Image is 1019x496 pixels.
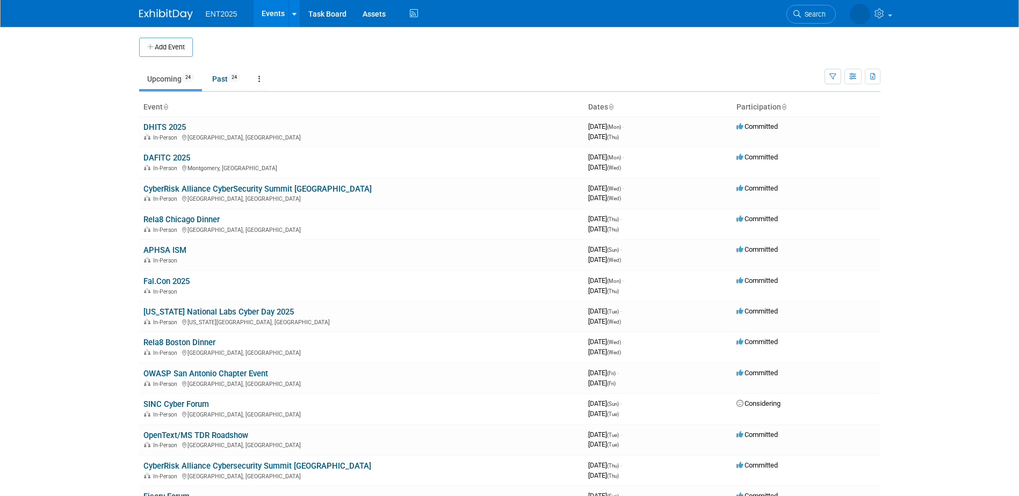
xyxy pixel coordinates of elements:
img: In-Person Event [144,473,150,478]
a: Fal.Con 2025 [143,276,190,286]
a: SINC Cyber Forum [143,399,209,409]
span: - [620,399,622,407]
span: Committed [736,431,778,439]
span: Committed [736,122,778,130]
span: [DATE] [588,348,621,356]
th: Dates [584,98,732,116]
a: CyberRisk Alliance Cybersecurity Summit [GEOGRAPHIC_DATA] [143,461,371,471]
a: Search [786,5,836,24]
span: (Fri) [607,381,616,386]
span: [DATE] [588,379,616,387]
span: [DATE] [588,215,622,223]
span: [DATE] [588,369,619,377]
span: Committed [736,369,778,377]
span: Considering [736,399,780,407]
a: DAFITC 2025 [143,153,190,163]
span: [DATE] [588,307,622,315]
span: In-Person [153,257,180,264]
th: Participation [732,98,880,116]
span: [DATE] [588,256,621,264]
span: In-Person [153,227,180,234]
span: [DATE] [588,153,624,161]
span: Committed [736,245,778,253]
span: [DATE] [588,225,619,233]
img: In-Person Event [144,381,150,386]
a: Upcoming24 [139,69,202,89]
span: Committed [736,184,778,192]
img: In-Person Event [144,319,150,324]
span: In-Person [153,411,180,418]
img: In-Person Event [144,349,150,355]
img: In-Person Event [144,195,150,201]
a: Sort by Participation Type [781,103,786,111]
span: (Thu) [607,134,619,140]
span: (Wed) [607,339,621,345]
span: (Wed) [607,349,621,355]
img: In-Person Event [144,411,150,417]
a: Past24 [204,69,248,89]
span: (Wed) [607,165,621,171]
span: (Thu) [607,216,619,222]
div: [GEOGRAPHIC_DATA], [GEOGRAPHIC_DATA] [143,133,580,141]
div: [GEOGRAPHIC_DATA], [GEOGRAPHIC_DATA] [143,410,580,418]
span: (Thu) [607,473,619,479]
button: Add Event [139,38,193,57]
span: In-Person [153,381,180,388]
img: In-Person Event [144,165,150,170]
a: OWASP San Antonio Chapter Event [143,369,268,378]
span: [DATE] [588,471,619,479]
span: - [617,369,619,377]
span: - [623,184,624,192]
span: [DATE] [588,399,622,407]
span: [DATE] [588,194,621,202]
span: In-Person [153,288,180,295]
span: (Sun) [607,247,619,253]
span: 24 [182,74,194,82]
div: Montgomery, [GEOGRAPHIC_DATA] [143,163,580,172]
span: [DATE] [588,122,624,130]
span: (Fri) [607,370,616,376]
span: In-Person [153,165,180,172]
a: DHITS 2025 [143,122,186,132]
span: ENT2025 [206,10,237,18]
a: APHSA ISM [143,245,186,255]
span: In-Person [153,349,180,356]
span: (Mon) [607,124,621,130]
span: Search [801,10,826,18]
span: [DATE] [588,338,624,346]
span: (Tue) [607,309,619,315]
span: (Tue) [607,442,619,448]
span: (Wed) [607,319,621,325]
img: In-Person Event [144,442,150,447]
span: Committed [736,215,778,223]
span: - [623,153,624,161]
span: [DATE] [588,440,619,448]
span: (Tue) [607,432,619,438]
a: Rela8 Boston Dinner [143,338,215,347]
span: (Thu) [607,227,619,232]
div: [GEOGRAPHIC_DATA], [GEOGRAPHIC_DATA] [143,225,580,234]
span: [DATE] [588,431,622,439]
span: Committed [736,338,778,346]
img: In-Person Event [144,257,150,262]
a: Sort by Start Date [608,103,613,111]
a: [US_STATE] National Labs Cyber Day 2025 [143,307,294,317]
span: [DATE] [588,410,619,418]
span: In-Person [153,134,180,141]
a: Rela8 Chicago Dinner [143,215,220,224]
span: Committed [736,153,778,161]
span: [DATE] [588,461,622,469]
a: OpenText/MS TDR Roadshow [143,431,248,440]
div: [GEOGRAPHIC_DATA], [GEOGRAPHIC_DATA] [143,440,580,449]
div: [GEOGRAPHIC_DATA], [GEOGRAPHIC_DATA] [143,194,580,202]
span: In-Person [153,319,180,326]
span: Committed [736,461,778,469]
img: In-Person Event [144,227,150,232]
span: - [623,338,624,346]
span: - [623,122,624,130]
div: [GEOGRAPHIC_DATA], [GEOGRAPHIC_DATA] [143,379,580,388]
span: (Wed) [607,257,621,263]
span: (Wed) [607,186,621,192]
span: (Mon) [607,155,621,161]
a: Sort by Event Name [163,103,168,111]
